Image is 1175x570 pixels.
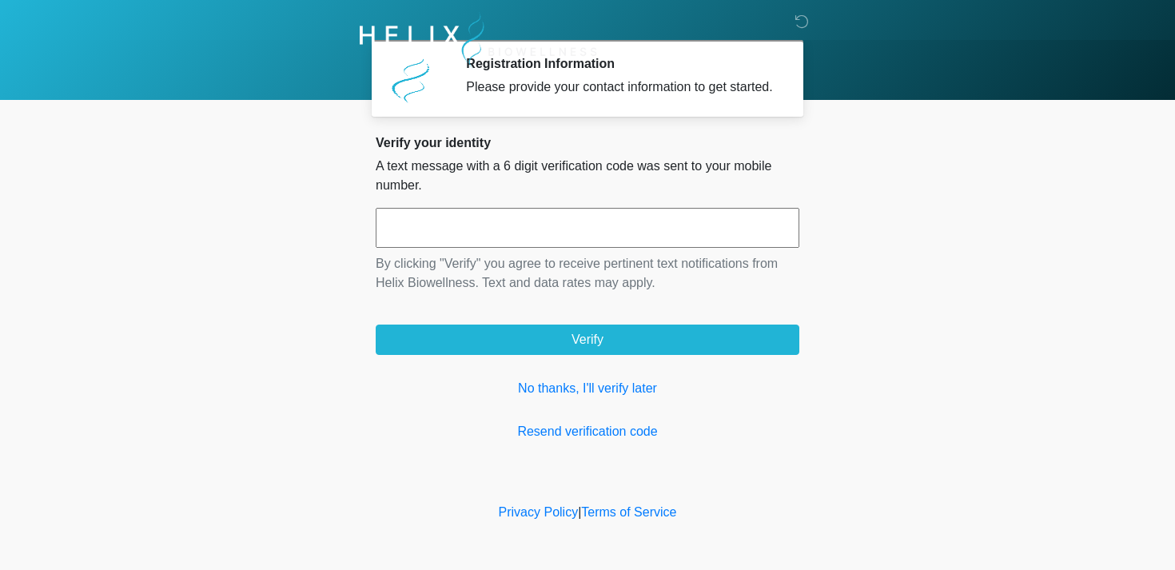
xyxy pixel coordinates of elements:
p: A text message with a 6 digit verification code was sent to your mobile number. [376,157,799,195]
button: Verify [376,325,799,355]
a: Resend verification code [376,422,799,441]
a: | [578,505,581,519]
a: Privacy Policy [499,505,579,519]
h2: Verify your identity [376,135,799,150]
a: No thanks, I'll verify later [376,379,799,398]
a: Terms of Service [581,505,676,519]
p: By clicking "Verify" you agree to receive pertinent text notifications from Helix Biowellness. Te... [376,254,799,293]
img: Helix Biowellness Logo [360,12,597,69]
div: Please provide your contact information to get started. [466,78,775,97]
